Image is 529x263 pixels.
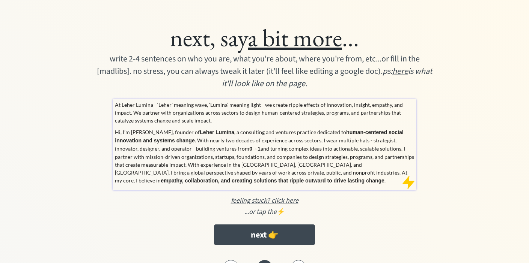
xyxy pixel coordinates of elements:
[222,65,434,90] em: ps: is what it'll look like on the page.
[115,101,414,124] p: At Leher Lumina - ‘Leher’ meaning wave, ‘Lumina’ meaning light - we create ripple effects of inno...
[115,128,414,185] p: Hi, I’m [PERSON_NAME], founder of , a consulting and ventures practice dedicated to . With nearly...
[161,178,384,184] span: empathy, collaboration, and creating solutions that ripple outward to drive lasting change
[392,65,408,77] u: here
[231,196,298,205] u: feeling stuck? click here
[244,207,277,217] em: ...or tap the
[248,22,342,53] u: a bit more
[93,53,436,90] div: write 2-4 sentences on who you are, what you're about, where you're from, etc...or fill in the [m...
[66,207,463,217] div: ⚡️
[249,146,261,152] span: 0→1
[66,22,463,53] div: next, say ...
[214,224,315,245] button: next 👉
[200,129,234,135] span: Leher Lumina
